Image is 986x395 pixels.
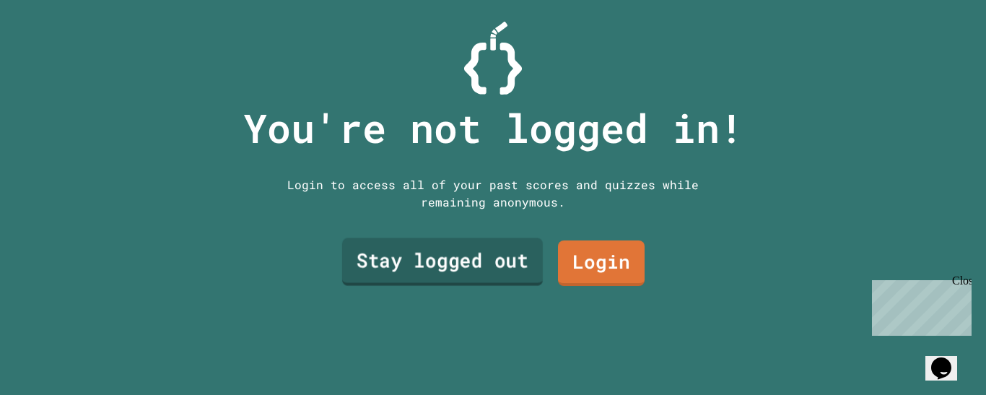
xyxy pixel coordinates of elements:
[6,6,100,92] div: Chat with us now!Close
[925,337,972,381] iframe: chat widget
[276,176,710,211] div: Login to access all of your past scores and quizzes while remaining anonymous.
[342,238,543,286] a: Stay logged out
[243,98,743,158] p: You're not logged in!
[866,274,972,336] iframe: chat widget
[558,240,645,286] a: Login
[464,22,522,95] img: Logo.svg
